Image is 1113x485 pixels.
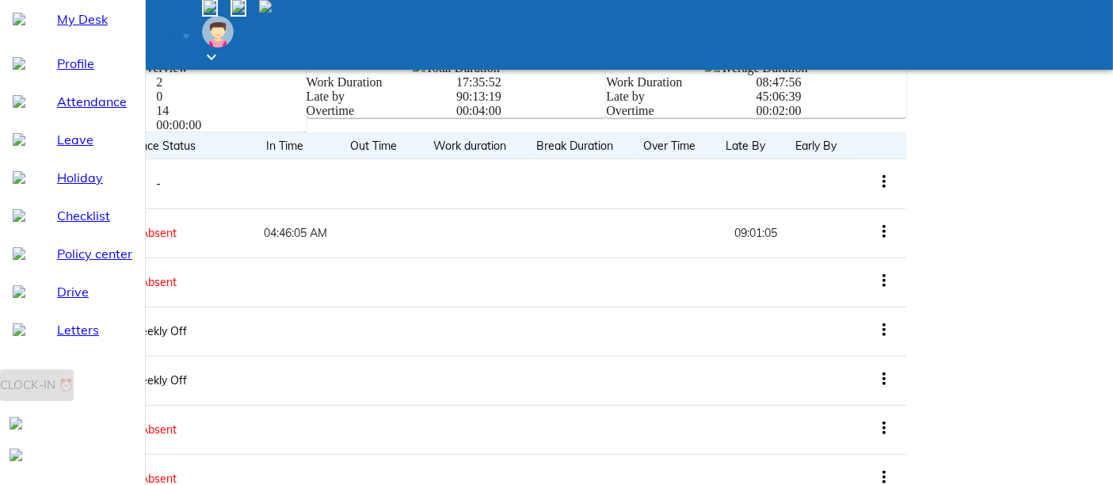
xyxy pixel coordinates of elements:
td: 04:46:05 AM [251,208,340,258]
div: 00:02:00 [757,104,906,118]
td: Weekly Off [66,307,251,356]
span: Late By [726,136,786,155]
img: Employee [202,16,234,48]
span: Attendance Status [101,136,196,155]
div: 17:35:52 [456,75,606,90]
td: Absent [66,405,251,454]
span: Early By [795,136,857,155]
div: 0 [156,90,306,104]
span: Break Duration [536,136,613,155]
span: Attendance Status [101,136,217,155]
div: 90:13:19 [456,90,606,104]
span: In Time [267,136,325,155]
td: Absent [66,208,251,258]
div: 00:00:00 [156,118,306,132]
span: In Time [267,136,304,155]
span: Early By [795,136,837,155]
td: Absent [66,258,251,307]
span: Over Time [643,136,716,155]
div: Work Duration [307,75,456,90]
td: 09:01:05 [721,208,791,258]
span: Break Duration [536,136,634,155]
div: 00:04:00 [456,104,606,118]
div: Work Duration [606,75,756,90]
span: Out Time [351,136,398,155]
span: Manage [139,30,177,42]
div: Late by [606,90,756,104]
td: Weekly Off [66,356,251,405]
div: Overtime [606,104,756,118]
div: 45:06:39 [757,90,906,104]
td: - [66,159,251,208]
span: Late By [726,136,765,155]
span: Work duration [433,136,506,155]
span: Out Time [351,136,418,155]
div: 14 [156,104,306,118]
div: Late by [307,90,456,104]
div: 2 [156,75,306,90]
div: Overtime [307,104,456,118]
span: Work duration [433,136,527,155]
div: 08:47:56 [757,75,906,90]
